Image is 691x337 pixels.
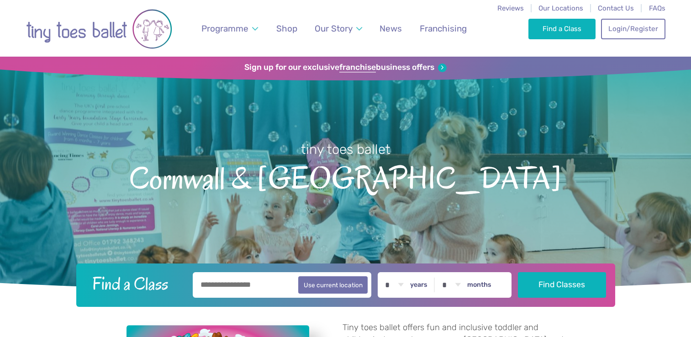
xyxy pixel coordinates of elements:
[538,4,583,12] a: Our Locations
[410,281,427,289] label: years
[420,23,467,34] span: Franchising
[380,23,402,34] span: News
[85,272,186,295] h2: Find a Class
[301,142,390,157] small: tiny toes ballet
[528,19,596,39] a: Find a Class
[16,158,675,195] span: Cornwall & [GEOGRAPHIC_DATA]
[26,6,172,52] img: tiny toes ballet
[310,18,366,39] a: Our Story
[415,18,471,39] a: Franchising
[197,18,262,39] a: Programme
[649,4,665,12] a: FAQs
[201,23,248,34] span: Programme
[272,18,301,39] a: Shop
[467,281,491,289] label: months
[598,4,634,12] a: Contact Us
[518,272,606,298] button: Find Classes
[375,18,406,39] a: News
[298,276,368,294] button: Use current location
[276,23,297,34] span: Shop
[315,23,353,34] span: Our Story
[244,63,447,73] a: Sign up for our exclusivefranchisebusiness offers
[497,4,524,12] a: Reviews
[601,19,665,39] a: Login/Register
[339,63,376,73] strong: franchise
